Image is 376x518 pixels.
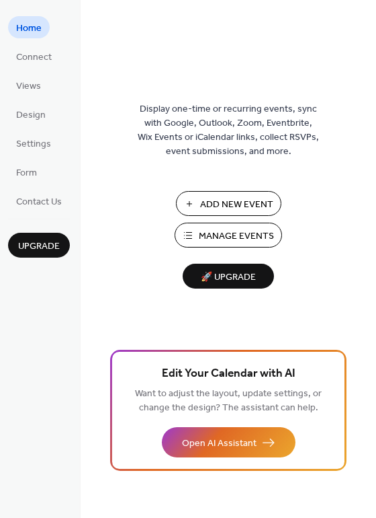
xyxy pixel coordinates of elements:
[16,79,41,94] span: Views
[8,45,60,67] a: Connect
[8,74,49,96] a: Views
[16,50,52,65] span: Connect
[138,102,319,159] span: Display one-time or recurring events, sync with Google, Outlook, Zoom, Eventbrite, Wix Events or ...
[191,268,266,287] span: 🚀 Upgrade
[16,166,37,180] span: Form
[16,108,46,122] span: Design
[8,103,54,125] a: Design
[8,161,45,183] a: Form
[8,132,59,154] a: Settings
[199,229,274,244] span: Manage Events
[176,191,281,216] button: Add New Event
[182,437,256,451] span: Open AI Assistant
[18,239,60,254] span: Upgrade
[162,427,295,457] button: Open AI Assistant
[183,264,274,289] button: 🚀 Upgrade
[16,195,62,209] span: Contact Us
[16,22,42,36] span: Home
[135,385,322,417] span: Want to adjust the layout, update settings, or change the design? The assistant can help.
[8,190,70,212] a: Contact Us
[175,223,282,248] button: Manage Events
[16,137,51,151] span: Settings
[8,16,50,38] a: Home
[162,365,295,383] span: Edit Your Calendar with AI
[8,233,70,258] button: Upgrade
[200,198,273,212] span: Add New Event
